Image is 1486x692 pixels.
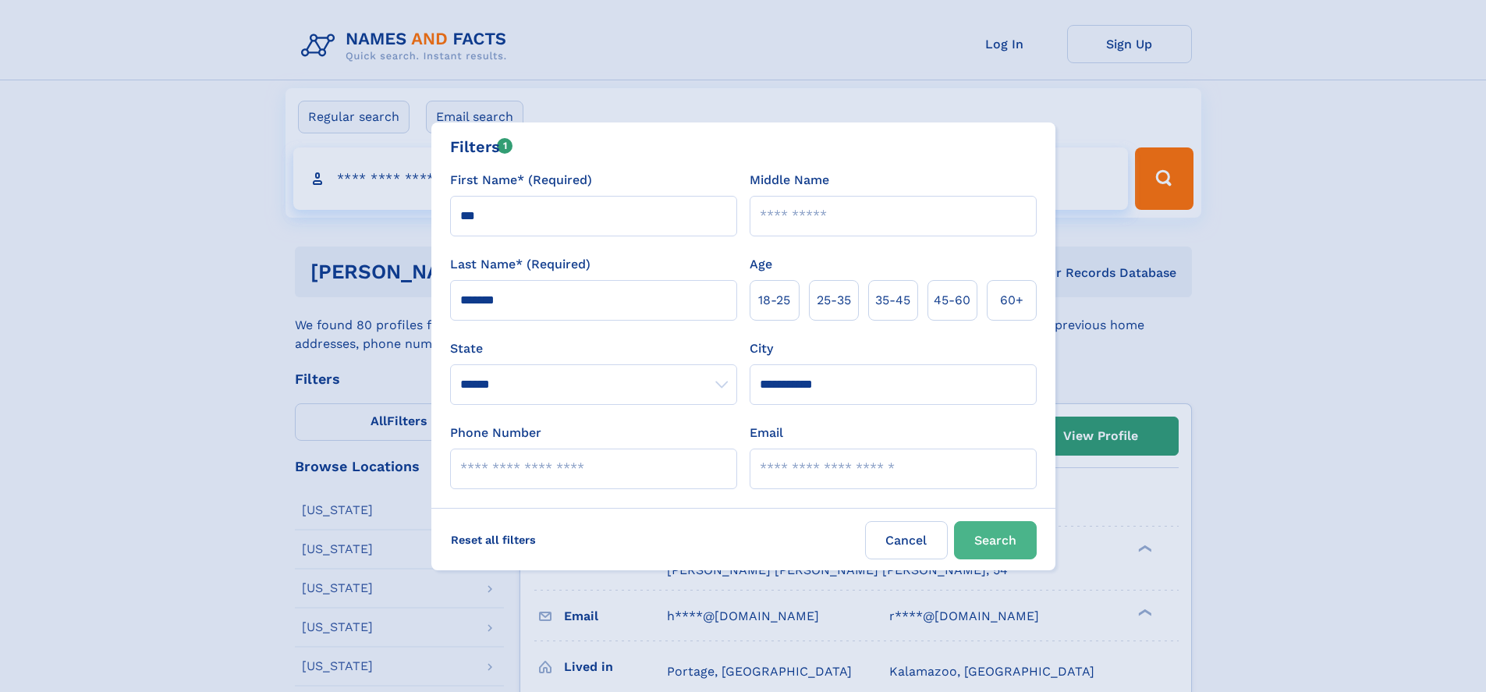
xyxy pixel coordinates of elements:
label: First Name* (Required) [450,171,592,190]
span: 60+ [1000,291,1023,310]
span: 25‑35 [817,291,851,310]
label: Age [750,255,772,274]
button: Search [954,521,1037,559]
label: Email [750,424,783,442]
span: 45‑60 [934,291,970,310]
label: Cancel [865,521,948,559]
label: Reset all filters [441,521,546,559]
label: State [450,339,737,358]
label: Phone Number [450,424,541,442]
label: City [750,339,773,358]
label: Middle Name [750,171,829,190]
label: Last Name* (Required) [450,255,590,274]
span: 35‑45 [875,291,910,310]
span: 18‑25 [758,291,790,310]
div: Filters [450,135,513,158]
